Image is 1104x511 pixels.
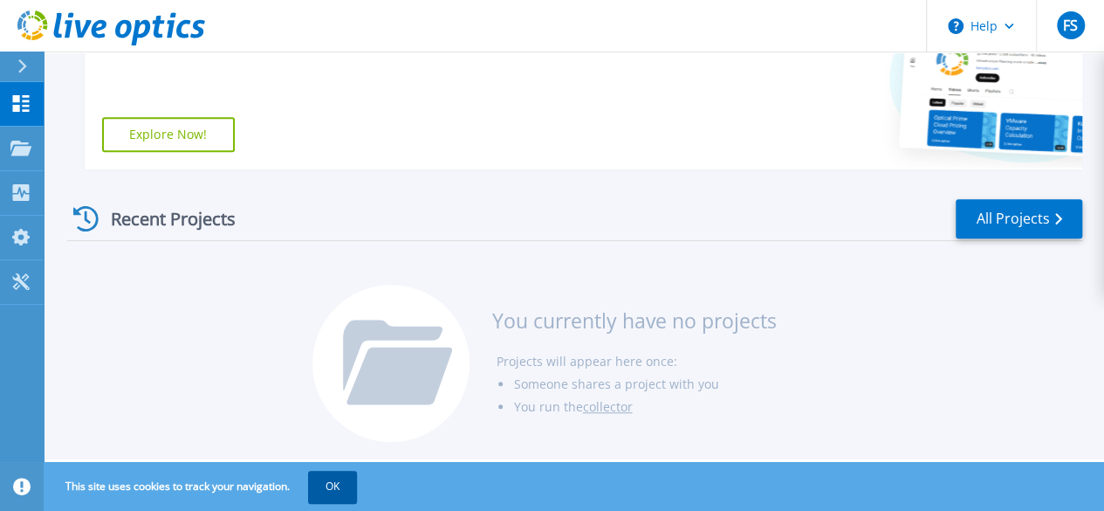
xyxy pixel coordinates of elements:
[67,197,259,240] div: Recent Projects
[48,471,357,502] span: This site uses cookies to track your navigation.
[102,117,235,152] a: Explore Now!
[308,471,357,502] button: OK
[582,398,632,415] a: collector
[1063,18,1078,32] span: FS
[956,199,1082,238] a: All Projects
[513,396,776,418] li: You run the
[496,350,776,373] li: Projects will appear here once:
[513,373,776,396] li: Someone shares a project with you
[491,311,776,330] h3: You currently have no projects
